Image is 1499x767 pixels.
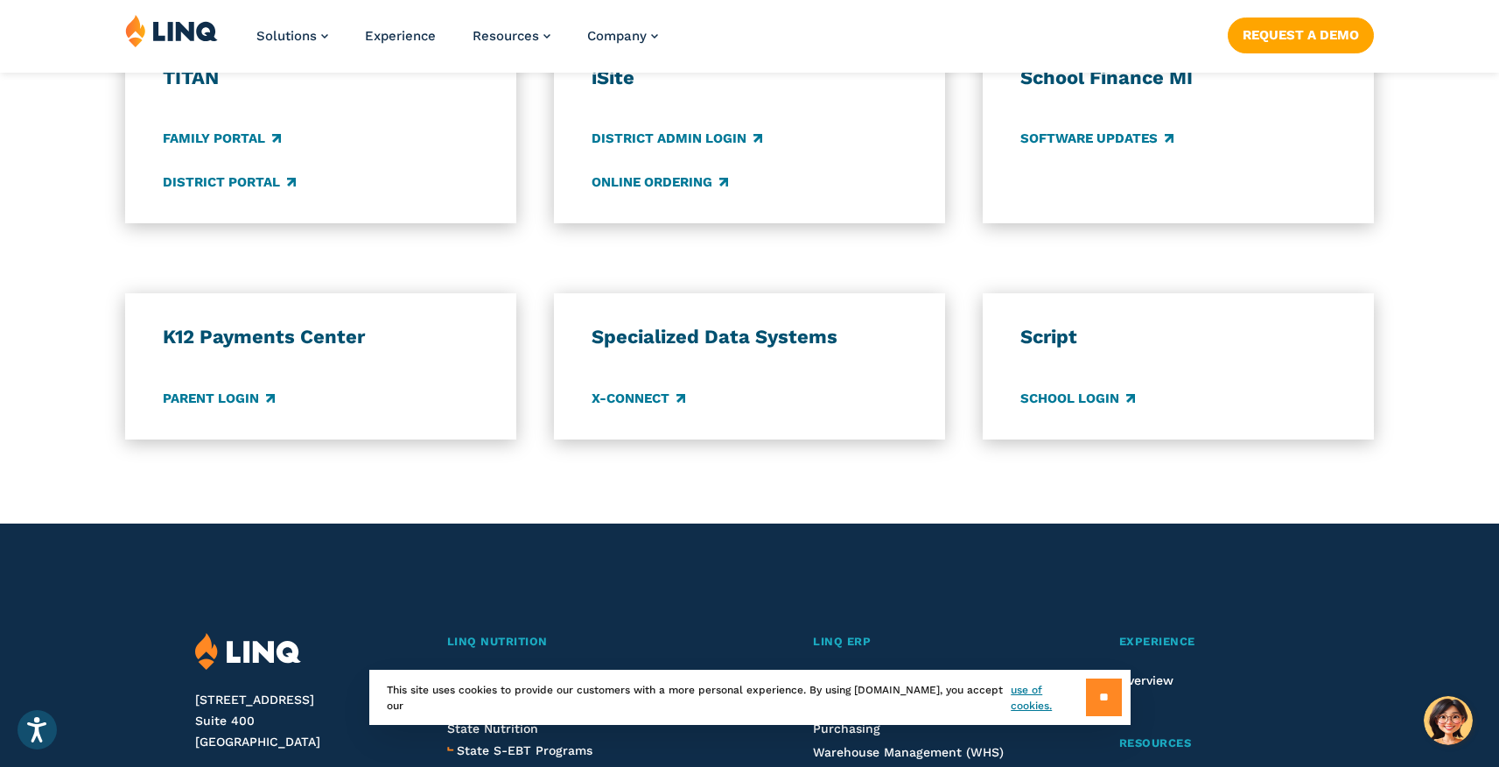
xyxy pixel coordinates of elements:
a: Overview [1119,673,1173,687]
div: This site uses cookies to provide our customers with a more personal experience. By using [DOMAIN... [369,670,1131,725]
img: LINQ | K‑12 Software [195,633,301,671]
address: [STREET_ADDRESS] Suite 400 [GEOGRAPHIC_DATA] [195,690,410,752]
a: District Portal [163,172,296,192]
a: Company [587,28,658,44]
a: LINQ ERP [813,633,1037,651]
h3: Specialized Data Systems [592,325,907,349]
nav: Button Navigation [1228,14,1374,53]
span: Solutions [256,28,317,44]
a: Experience [365,28,436,44]
h3: TITAN [163,66,479,90]
a: Online Ordering [592,172,728,192]
a: Request a Demo [1228,18,1374,53]
a: Parent Login [163,389,275,408]
h3: iSite [592,66,907,90]
a: Resources [473,28,550,44]
h3: K12 Payments Center [163,325,479,349]
img: LINQ | K‑12 Software [125,14,218,47]
a: School Login [1020,389,1135,408]
a: Family Portal [163,130,281,149]
a: District Admin Login [592,130,762,149]
span: LINQ Nutrition [447,635,548,648]
button: Hello, have a question? Let’s chat. [1424,696,1473,745]
span: LINQ ERP [813,635,871,648]
a: Software Updates [1020,130,1173,149]
span: Company [587,28,647,44]
h3: Script [1020,325,1336,349]
h3: School Finance MI [1020,66,1336,90]
nav: Primary Navigation [256,14,658,72]
span: Resources [473,28,539,44]
a: X-Connect [592,389,685,408]
a: Experience [1119,633,1305,651]
span: Experience [1119,635,1195,648]
a: use of cookies. [1011,682,1085,714]
a: Solutions [256,28,328,44]
a: LINQ Nutrition [447,633,732,651]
